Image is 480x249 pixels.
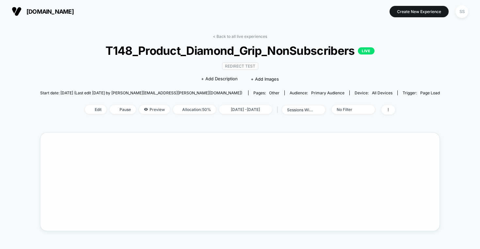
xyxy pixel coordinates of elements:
[390,6,449,17] button: Create New Experience
[12,7,22,16] img: Visually logo
[60,44,420,57] span: T148_Product_Diamond_Grip_NonSubscribers
[10,6,76,17] button: [DOMAIN_NAME]
[349,90,397,95] span: Device:
[358,47,374,54] p: LIVE
[372,90,392,95] span: all devices
[253,90,280,95] div: Pages:
[40,90,242,95] span: Start date: [DATE] (Last edit [DATE] by [PERSON_NAME][EMAIL_ADDRESS][PERSON_NAME][DOMAIN_NAME])
[287,107,313,112] div: sessions with impression
[420,90,440,95] span: Page Load
[213,34,267,39] a: < Back to all live experiences
[311,90,344,95] span: Primary Audience
[251,76,279,82] span: + Add Images
[275,105,282,115] span: |
[454,5,470,18] button: SS
[85,105,106,114] span: Edit
[201,76,238,82] span: + Add Description
[290,90,344,95] div: Audience:
[26,8,74,15] span: [DOMAIN_NAME]
[337,107,363,112] div: No Filter
[403,90,440,95] div: Trigger:
[222,62,258,70] span: Redirect Test
[139,105,170,114] span: Preview
[110,105,136,114] span: Pause
[269,90,280,95] span: other
[173,105,216,114] span: Allocation: 50%
[219,105,272,114] span: [DATE] - [DATE]
[456,5,468,18] div: SS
